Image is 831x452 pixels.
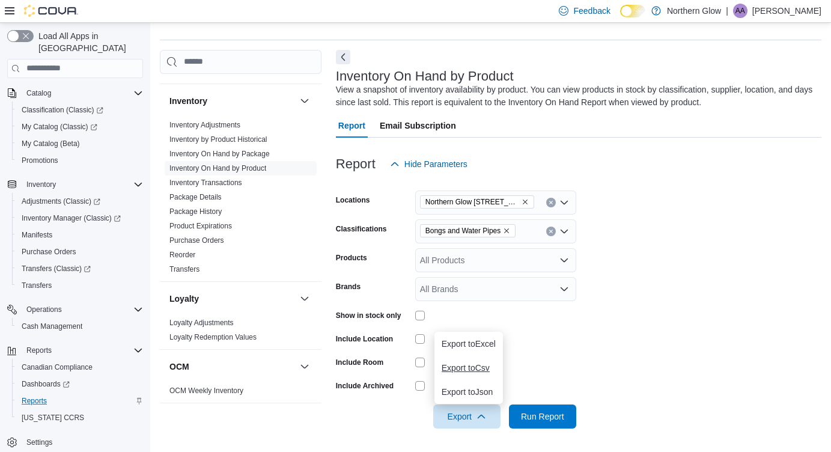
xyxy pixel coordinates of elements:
[336,334,393,344] label: Include Location
[522,198,529,206] button: Remove Northern Glow 540 Arthur St from selection in this group
[22,343,56,358] button: Reports
[434,356,503,380] button: Export toCsv
[620,5,645,17] input: Dark Mode
[17,278,143,293] span: Transfers
[17,228,143,242] span: Manifests
[509,405,576,429] button: Run Report
[169,386,243,395] a: OCM Weekly Inventory
[17,394,143,408] span: Reports
[22,281,52,290] span: Transfers
[17,228,57,242] a: Manifests
[26,438,52,447] span: Settings
[169,95,295,107] button: Inventory
[752,4,821,18] p: [PERSON_NAME]
[22,362,93,372] span: Canadian Compliance
[22,105,103,115] span: Classification (Classic)
[17,211,143,225] span: Inventory Manager (Classic)
[17,120,143,134] span: My Catalog (Classic)
[380,114,456,138] span: Email Subscription
[434,332,503,356] button: Export toExcel
[17,261,143,276] span: Transfers (Classic)
[17,153,143,168] span: Promotions
[12,409,148,426] button: [US_STATE] CCRS
[22,302,67,317] button: Operations
[559,227,569,236] button: Open list of options
[22,435,57,450] a: Settings
[726,4,728,18] p: |
[22,213,121,223] span: Inventory Manager (Classic)
[169,361,295,373] button: OCM
[12,193,148,210] a: Adjustments (Classic)
[17,245,143,259] span: Purchase Orders
[22,122,97,132] span: My Catalog (Classic)
[17,319,143,334] span: Cash Management
[573,5,610,17] span: Feedback
[169,207,222,216] a: Package History
[169,179,242,187] a: Inventory Transactions
[22,156,58,165] span: Promotions
[17,103,143,117] span: Classification (Classic)
[12,102,148,118] a: Classification (Classic)
[420,224,516,237] span: Bongs and Water Pipes
[559,198,569,207] button: Open list of options
[336,157,376,171] h3: Report
[22,396,47,406] span: Reports
[26,88,51,98] span: Catalog
[336,195,370,205] label: Locations
[24,5,78,17] img: Cova
[17,211,126,225] a: Inventory Manager (Classic)
[169,67,222,76] a: GL Transactions
[160,118,321,281] div: Inventory
[336,50,350,64] button: Next
[12,118,148,135] a: My Catalog (Classic)
[667,4,721,18] p: Northern Glow
[169,95,207,107] h3: Inventory
[17,245,81,259] a: Purchase Orders
[2,301,148,318] button: Operations
[17,103,108,117] a: Classification (Classic)
[336,358,383,367] label: Include Room
[336,224,387,234] label: Classifications
[17,319,87,334] a: Cash Management
[17,411,143,425] span: Washington CCRS
[169,193,222,201] a: Package Details
[12,227,148,243] button: Manifests
[12,243,148,260] button: Purchase Orders
[17,377,75,391] a: Dashboards
[442,387,496,397] span: Export to Json
[12,152,148,169] button: Promotions
[17,136,85,151] a: My Catalog (Beta)
[22,139,80,148] span: My Catalog (Beta)
[336,84,815,109] div: View a snapshot of inventory availability by product. You can view products in stock by classific...
[22,197,100,206] span: Adjustments (Classic)
[22,247,76,257] span: Purchase Orders
[22,435,143,450] span: Settings
[12,318,148,335] button: Cash Management
[425,196,519,208] span: Northern Glow [STREET_ADDRESS][PERSON_NAME]
[385,152,472,176] button: Hide Parameters
[12,359,148,376] button: Canadian Compliance
[336,311,401,320] label: Show in stock only
[2,342,148,359] button: Reports
[297,94,312,108] button: Inventory
[160,316,321,349] div: Loyalty
[17,278,56,293] a: Transfers
[169,293,199,305] h3: Loyalty
[425,225,501,237] span: Bongs and Water Pipes
[559,284,569,294] button: Open list of options
[26,180,56,189] span: Inventory
[17,411,89,425] a: [US_STATE] CCRS
[559,255,569,265] button: Open list of options
[336,381,394,391] label: Include Archived
[735,4,745,18] span: AA
[169,121,240,129] a: Inventory Adjustments
[22,343,143,358] span: Reports
[546,227,556,236] button: Clear input
[297,359,312,374] button: OCM
[17,194,105,209] a: Adjustments (Classic)
[2,176,148,193] button: Inventory
[169,135,267,144] a: Inventory by Product Historical
[733,4,747,18] div: Alison Albert
[338,114,365,138] span: Report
